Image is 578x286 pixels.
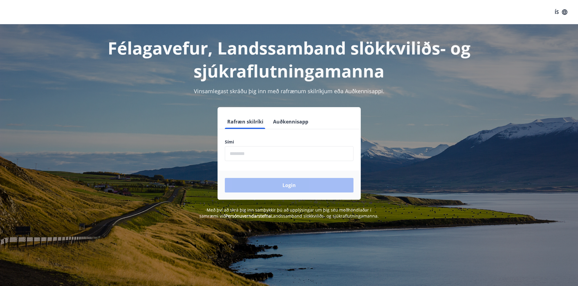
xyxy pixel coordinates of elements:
[225,114,266,129] button: Rafræn skilríki
[551,7,571,18] button: ÍS
[271,114,311,129] button: Auðkennisapp
[225,139,353,145] label: Sími
[78,36,500,82] h1: Félagavefur, Landssamband slökkviliðs- og sjúkraflutningamanna
[199,207,379,219] span: Með því að skrá þig inn samþykkir þú að upplýsingar um þig séu meðhöndlaðar í samræmi við Landssa...
[194,87,384,95] span: Vinsamlegast skráðu þig inn með rafrænum skilríkjum eða Auðkennisappi.
[225,213,271,219] a: Persónuverndarstefna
